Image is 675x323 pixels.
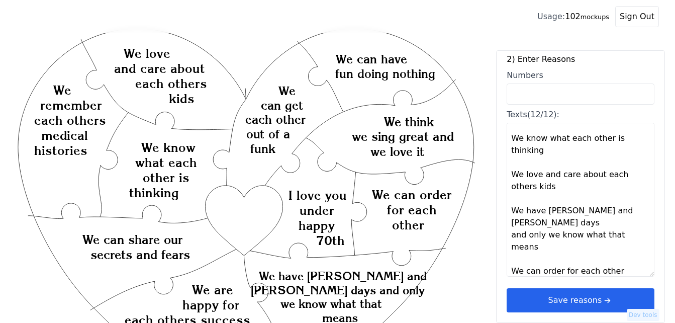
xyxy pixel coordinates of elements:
[527,110,559,119] span: (12/12):
[384,115,434,129] text: We think
[261,98,303,113] text: can get
[392,218,424,233] text: other
[259,269,427,283] text: We have [PERSON_NAME] and
[507,84,654,105] input: Numbers
[336,52,408,66] text: We can have
[169,91,195,106] text: kids
[40,98,102,113] text: remember
[280,297,382,310] text: we know what that
[507,288,654,312] button: Save reasonsarrow right short
[34,113,106,128] text: each others
[299,218,335,233] text: happy
[114,61,205,76] text: and care about
[537,11,609,23] div: 102
[627,309,659,321] button: Dev tools
[278,84,296,98] text: We
[124,46,170,61] text: We love
[507,123,654,277] textarea: Texts(12/12):
[507,69,654,82] div: Numbers
[251,283,425,297] text: [PERSON_NAME] days and only
[507,109,654,121] div: Texts
[41,128,88,143] text: medical
[300,203,334,218] text: under
[507,53,654,65] label: 2) Enter Reasons
[143,170,189,185] text: other is
[602,295,613,306] svg: arrow right short
[387,203,437,218] text: for each
[135,76,207,91] text: each others
[82,232,182,247] text: We can share our
[129,185,179,200] text: thinking
[90,248,190,262] text: secrets and fears
[192,282,233,297] text: We are
[335,66,435,81] text: fun doing nothing
[53,83,71,98] text: We
[141,140,196,155] text: We know
[34,143,87,158] text: histories
[537,12,565,21] span: Usage:
[581,13,609,21] small: mockups
[316,233,345,248] text: 70th
[246,127,291,141] text: out of a
[135,155,197,170] text: what each
[615,6,659,27] button: Sign Out
[370,144,424,159] text: we love it
[288,188,347,203] text: I love you
[352,129,454,144] text: we sing great and
[245,112,306,127] text: each other
[182,297,240,312] text: happy for
[250,141,275,156] text: funk
[372,188,452,203] text: We can order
